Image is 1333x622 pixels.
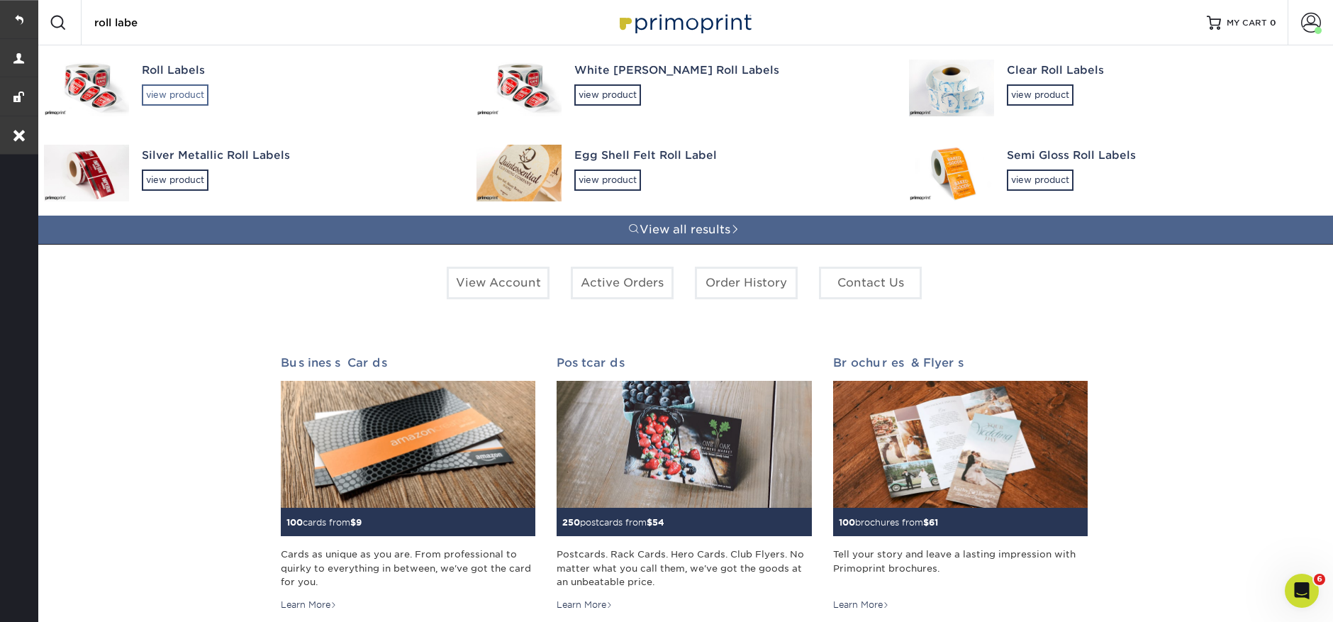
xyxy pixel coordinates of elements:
a: View Account [447,267,550,299]
div: Tell your story and leave a lasting impression with Primoprint brochures. [833,548,1088,589]
div: view product [142,84,208,106]
span: 0 [1270,18,1276,28]
a: Roll Labelsview product [35,45,468,130]
div: view product [1007,84,1073,106]
div: view product [574,170,641,191]
span: 100 [839,517,855,528]
small: postcards from [562,517,664,528]
img: Clear Roll Labels [909,60,994,116]
div: view product [1007,170,1073,191]
span: $ [350,517,356,528]
img: Postcards [557,381,811,509]
div: Roll Labels [142,62,451,79]
a: Contact Us [819,267,922,299]
h2: Postcards [557,356,811,370]
span: $ [923,517,929,528]
h2: Business Cards [281,356,535,370]
input: SEARCH PRODUCTS..... [93,14,231,31]
img: Brochures & Flyers [833,381,1088,509]
a: White [PERSON_NAME] Roll Labelsview product [468,45,900,130]
img: Primoprint [613,7,755,38]
div: view product [142,170,208,191]
a: Silver Metallic Roll Labelsview product [35,130,468,216]
a: Egg Shell Felt Roll Labelview product [468,130,900,216]
div: Cards as unique as you are. From professional to quirky to everything in between, we've got the c... [281,548,535,589]
div: White [PERSON_NAME] Roll Labels [574,62,883,79]
img: Silver Metallic Roll Labels [44,145,129,201]
a: Order History [695,267,798,299]
div: Postcards. Rack Cards. Hero Cards. Club Flyers. No matter what you call them, we've got the goods... [557,548,811,589]
small: cards from [286,517,362,528]
img: Business Cards [281,381,535,509]
iframe: Intercom live chat [1285,574,1319,608]
div: Learn More [281,599,337,611]
img: Egg Shell Felt Roll Label [476,145,562,201]
iframe: Google Customer Reviews [4,579,121,617]
div: Clear Roll Labels [1007,62,1316,79]
img: White BOPP Roll Labels [476,60,562,116]
div: view product [574,84,641,106]
span: 250 [562,517,580,528]
div: Silver Metallic Roll Labels [142,148,451,164]
span: 6 [1314,574,1325,585]
span: 100 [286,517,303,528]
span: MY CART [1227,17,1267,29]
img: Roll Labels [44,60,129,116]
span: 54 [652,517,664,528]
a: Brochures & Flyers 100brochures from$61 Tell your story and leave a lasting impression with Primo... [833,356,1088,611]
div: Semi Gloss Roll Labels [1007,148,1316,164]
span: $ [647,517,652,528]
a: Clear Roll Labelsview product [900,45,1333,130]
div: Learn More [833,599,889,611]
div: Egg Shell Felt Roll Label [574,148,883,164]
a: Postcards 250postcards from$54 Postcards. Rack Cards. Hero Cards. Club Flyers. No matter what you... [557,356,811,611]
a: View all results [35,216,1333,244]
small: brochures from [839,517,938,528]
img: Semi Gloss Roll Labels [909,145,994,201]
span: 61 [929,517,938,528]
a: Active Orders [571,267,674,299]
span: 9 [356,517,362,528]
a: Semi Gloss Roll Labelsview product [900,130,1333,216]
h2: Brochures & Flyers [833,356,1088,370]
a: Business Cards 100cards from$9 Cards as unique as you are. From professional to quirky to everyth... [281,356,535,611]
div: Learn More [557,599,613,611]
